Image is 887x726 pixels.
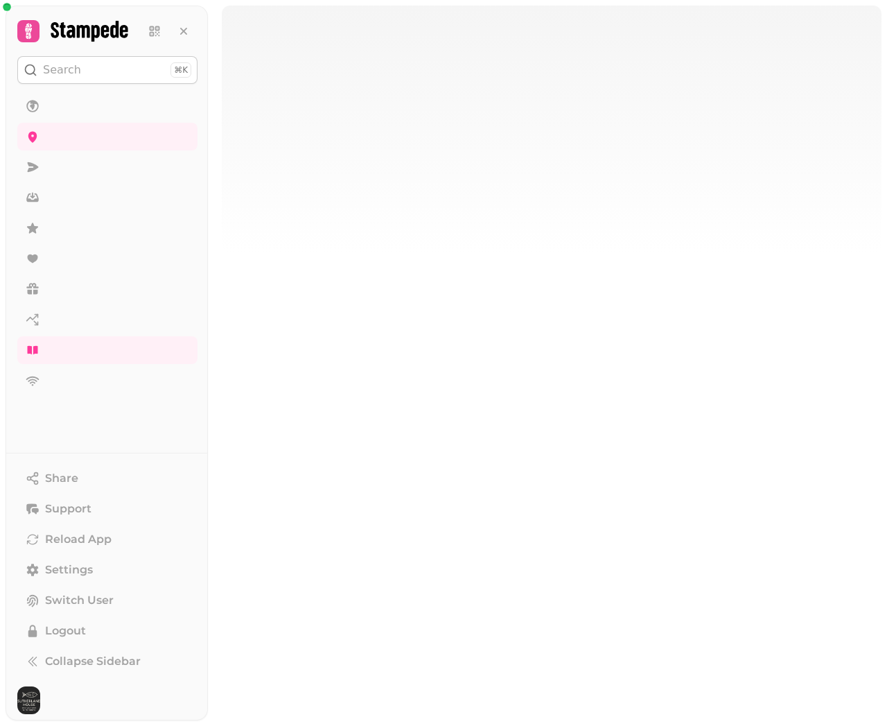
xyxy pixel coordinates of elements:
[45,623,86,639] span: Logout
[17,465,197,492] button: Share
[17,56,197,84] button: Search⌘K
[17,617,197,645] button: Logout
[17,587,197,614] button: Switch User
[45,653,141,670] span: Collapse Sidebar
[43,62,81,78] p: Search
[170,62,191,78] div: ⌘K
[45,501,91,517] span: Support
[17,686,40,714] img: User avatar
[45,531,112,548] span: Reload App
[17,556,197,584] a: Settings
[17,686,197,714] button: User avatar
[17,495,197,523] button: Support
[45,592,114,609] span: Switch User
[45,562,93,578] span: Settings
[17,648,197,675] button: Collapse Sidebar
[17,526,197,553] button: Reload App
[45,470,78,487] span: Share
